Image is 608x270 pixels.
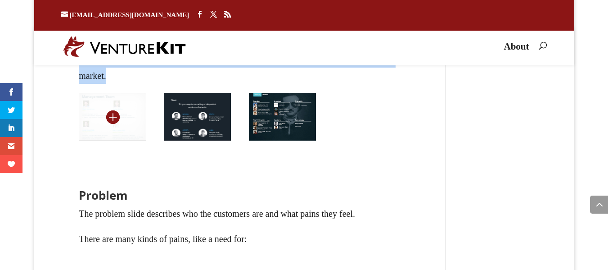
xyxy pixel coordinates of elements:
[79,189,401,206] h2: Problem
[61,11,189,18] a: [EMAIL_ADDRESS][DOMAIN_NAME]
[79,93,146,141] img: Team slide from Breakthrough's fundraising pitch deck
[79,206,401,231] p: The problem slide describes who the customers are and what pains they feel.
[504,43,529,59] a: About
[79,231,401,247] p: There are many kinds of pains, like a need for:
[249,93,316,141] img: Team slide from Contently's fundraising pitch deck
[164,93,231,141] img: Team slide from Crew's fundraising pitch deck
[63,36,186,57] img: VentureKit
